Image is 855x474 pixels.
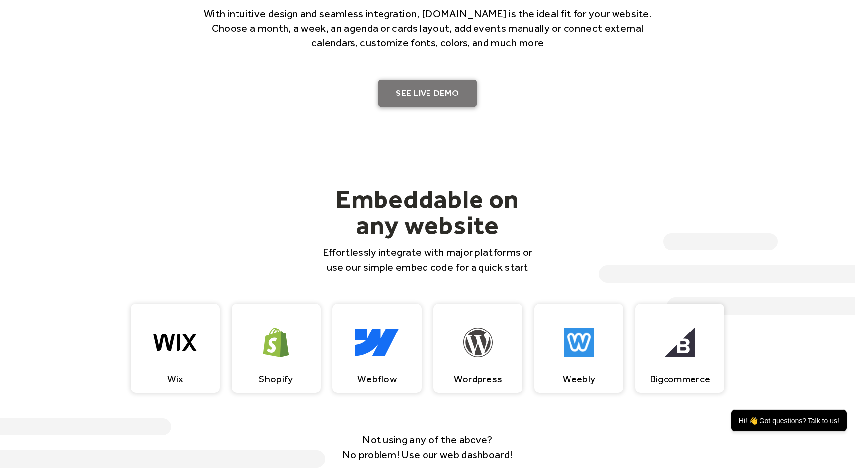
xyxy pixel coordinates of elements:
[131,304,220,393] a: Wix
[232,304,321,393] a: Shopify
[332,304,422,393] a: Webflow
[650,373,710,385] div: Bigcommerce
[357,373,397,385] div: Webflow
[454,373,503,385] div: Wordpress
[563,373,596,385] div: Weebly
[317,245,538,274] p: Effortlessly integrate with major platforms or use our simple embed code for a quick start
[378,80,477,107] a: SEE LIVE DEMO
[259,373,293,385] div: Shopify
[534,304,623,393] a: Weebly
[329,432,526,462] p: Not using any of the above? No problem! Use our web dashboard!
[190,6,665,50] p: With intuitive design and seamless integration, [DOMAIN_NAME] is the ideal fit for your website. ...
[167,373,184,385] div: Wix
[635,304,724,393] a: Bigcommerce
[317,186,538,237] h2: Embeddable on any website
[433,304,522,393] a: Wordpress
